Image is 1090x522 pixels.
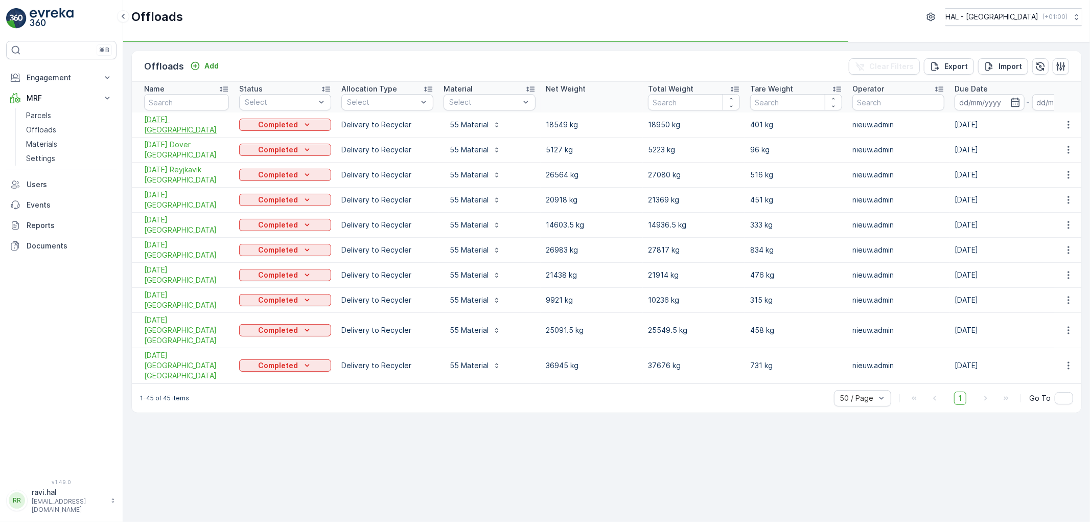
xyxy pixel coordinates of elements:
td: Delivery to Recycler [336,313,438,348]
p: 5223 kg [648,145,740,155]
a: Documents [6,236,117,256]
img: logo_light-DOdMpM7g.png [30,8,74,29]
span: 1 [954,392,966,405]
span: [DATE] Dover [GEOGRAPHIC_DATA] [144,140,229,160]
button: 55 Material [444,357,507,374]
p: Reports [27,220,112,231]
a: 10th August 2025 Rotterdam [144,190,229,210]
span: [DATE] [GEOGRAPHIC_DATA] [144,190,229,210]
span: [DATE] [GEOGRAPHIC_DATA] [144,215,229,235]
p: [EMAIL_ADDRESS][DOMAIN_NAME] [32,497,105,514]
p: Name [144,84,165,94]
a: Events [6,195,117,215]
button: MRF [6,88,117,108]
span: [DATE] [GEOGRAPHIC_DATA] [144,290,229,310]
p: Completed [258,145,298,155]
p: Offloads [144,59,184,74]
p: 55 Material [450,170,489,180]
button: 55 Material [444,322,507,338]
p: Parcels [26,110,51,121]
p: 18950 kg [648,120,740,130]
td: nieuw.admin [847,313,949,348]
p: 21438 kg [546,270,638,280]
td: Delivery to Recycler [336,138,438,163]
span: [DATE] Reyjkavik [GEOGRAPHIC_DATA] [144,165,229,185]
p: 37676 kg [648,360,740,371]
td: nieuw.admin [847,288,949,313]
td: nieuw.admin [847,188,949,213]
p: 21914 kg [648,270,740,280]
p: Select [449,97,520,107]
td: Delivery to Recycler [336,288,438,313]
button: Completed [239,144,331,156]
a: 03 August 2025 Liverpool [144,240,229,260]
p: 55 Material [450,120,489,130]
p: ( +01:00 ) [1042,13,1068,21]
p: 10236 kg [648,295,740,305]
button: 55 Material [444,217,507,233]
a: Reports [6,215,117,236]
p: 14603.5 kg [546,220,638,230]
a: 6th August 2025 Invergordon [144,215,229,235]
p: 55 Material [450,325,489,335]
p: Due Date [955,84,988,94]
p: Completed [258,170,298,180]
span: Go To [1029,393,1051,403]
td: nieuw.admin [847,238,949,263]
p: 834 kg [750,245,842,255]
p: 20918 kg [546,195,638,205]
p: 5127 kg [546,145,638,155]
img: logo [6,8,27,29]
input: Search [648,94,740,110]
a: Users [6,174,117,195]
td: Delivery to Recycler [336,348,438,383]
td: nieuw.admin [847,348,949,383]
p: Add [204,61,219,71]
span: [DATE] [GEOGRAPHIC_DATA] [144,115,229,135]
input: Search [852,94,944,110]
p: Completed [258,270,298,280]
p: Completed [258,220,298,230]
p: 26564 kg [546,170,638,180]
p: Net Weight [546,84,586,94]
td: Delivery to Recycler [336,163,438,188]
span: [DATE] [GEOGRAPHIC_DATA] [GEOGRAPHIC_DATA] [144,315,229,346]
a: 17th August 2025 Reyjkavik Iceland [144,165,229,185]
p: 476 kg [750,270,842,280]
button: Add [186,60,223,72]
button: Completed [239,324,331,336]
a: 26th July 2025 Dover London [144,265,229,285]
p: 36945 kg [546,360,638,371]
p: Select [245,97,315,107]
p: 55 Material [450,270,489,280]
p: Completed [258,360,298,371]
span: [DATE] [GEOGRAPHIC_DATA] [GEOGRAPHIC_DATA] [144,350,229,381]
button: Import [978,58,1028,75]
button: 55 Material [444,292,507,308]
p: Offloads [26,125,56,135]
p: Documents [27,241,112,251]
p: Completed [258,120,298,130]
p: Engagement [27,73,96,83]
p: 55 Material [450,245,489,255]
a: 20th July 2025 Reykjavik Iceland [144,315,229,346]
td: Delivery to Recycler [336,263,438,288]
p: 26983 kg [546,245,638,255]
p: Total Weight [648,84,693,94]
button: 55 Material [444,267,507,283]
p: Export [944,61,968,72]
button: Completed [239,194,331,206]
a: 23rd August 2025 Dover London [144,140,229,160]
span: [DATE] [GEOGRAPHIC_DATA] [144,240,229,260]
p: 18549 kg [546,120,638,130]
button: Completed [239,244,331,256]
td: nieuw.admin [847,163,949,188]
a: 21th July 2025 Reykjavik [144,290,229,310]
td: nieuw.admin [847,138,949,163]
td: nieuw.admin [847,263,949,288]
button: Export [924,58,974,75]
p: MRF [27,93,96,103]
p: Events [27,200,112,210]
p: 25091.5 kg [546,325,638,335]
p: Users [27,179,112,190]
